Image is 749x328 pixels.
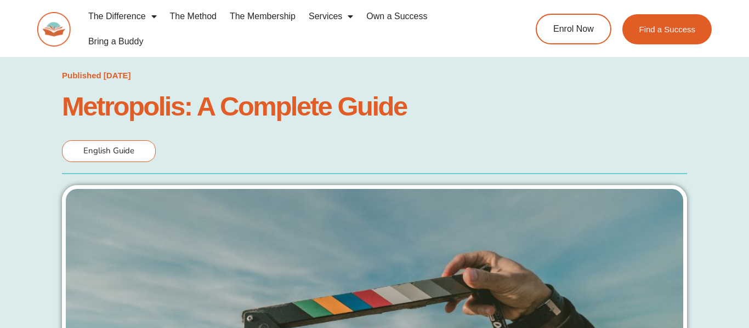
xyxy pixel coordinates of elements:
[553,25,594,33] span: Enrol Now
[639,25,695,33] span: Find a Success
[536,14,611,44] a: Enrol Now
[223,4,302,29] a: The Membership
[83,145,134,156] span: English Guide
[82,4,497,54] nav: Menu
[82,4,163,29] a: The Difference
[62,94,687,118] h1: Metropolis: A Complete Guide
[62,68,131,83] a: Published [DATE]
[302,4,360,29] a: Services
[82,29,150,54] a: Bring a Buddy
[163,4,223,29] a: The Method
[360,4,434,29] a: Own a Success
[104,71,131,80] time: [DATE]
[622,14,712,44] a: Find a Success
[62,71,101,80] span: Published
